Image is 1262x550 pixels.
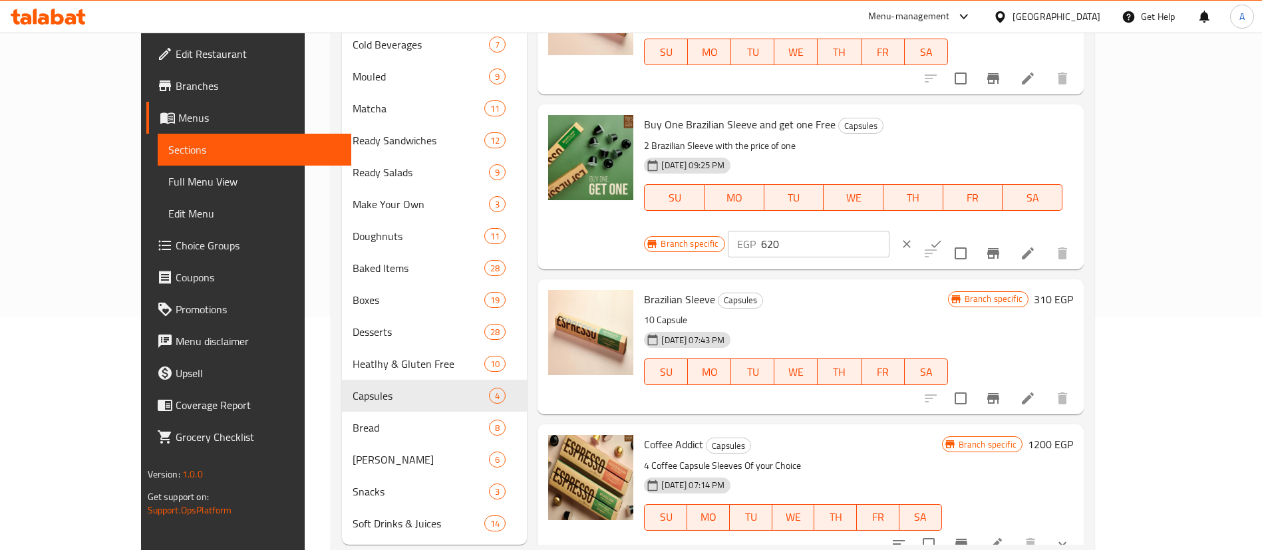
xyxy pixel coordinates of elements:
[146,70,352,102] a: Branches
[1003,184,1062,211] button: SA
[824,184,883,211] button: WE
[737,236,756,252] p: EGP
[353,69,490,84] div: Mouled
[977,63,1009,94] button: Branch-specific-item
[899,504,942,531] button: SA
[650,188,699,207] span: SU
[342,124,528,156] div: Ready Sandwiches12
[490,422,505,434] span: 8
[342,92,528,124] div: Matcha11
[342,220,528,252] div: Doughnuts11
[947,65,975,92] span: Select to update
[947,239,975,267] span: Select to update
[644,138,1062,154] p: 2 Brazilian Sleeve with the price of one
[644,504,687,531] button: SU
[146,38,352,70] a: Edit Restaurant
[353,515,485,531] span: Soft Drinks & Juices
[644,289,715,309] span: Brazilian Sleeve
[484,292,506,308] div: items
[342,412,528,444] div: Bread8
[644,358,688,385] button: SU
[731,358,774,385] button: TU
[158,166,352,198] a: Full Menu View
[353,483,490,499] div: Snacks
[693,362,726,382] span: MO
[146,389,352,421] a: Coverage Report
[693,507,724,527] span: MO
[490,39,505,51] span: 7
[650,507,682,527] span: SU
[490,198,505,211] span: 3
[730,504,772,531] button: TU
[862,507,894,527] span: FR
[342,316,528,348] div: Desserts28
[176,269,341,285] span: Coupons
[176,301,341,317] span: Promotions
[883,184,943,211] button: TH
[146,421,352,453] a: Grocery Checklist
[353,260,485,276] div: Baked Items
[656,334,730,346] span: [DATE] 07:43 PM
[168,142,341,158] span: Sections
[736,362,769,382] span: TU
[353,164,490,180] div: Ready Salads
[342,29,528,61] div: Cold Beverages7
[353,356,485,372] span: Heatlhy & Gluten Free
[710,188,759,207] span: MO
[342,444,528,476] div: [PERSON_NAME]6
[705,184,764,211] button: MO
[774,358,818,385] button: WE
[548,435,633,520] img: Coffee Addict
[342,476,528,507] div: Snacks3
[178,110,341,126] span: Menus
[146,102,352,134] a: Menus
[1034,290,1073,309] h6: 310 EGP
[490,166,505,179] span: 9
[644,184,705,211] button: SU
[655,237,724,250] span: Branch specific
[644,458,941,474] p: 4 Coffee Capsule Sleeves Of your Choice
[353,196,490,212] span: Make Your Own
[839,118,883,134] span: Capsules
[780,362,812,382] span: WE
[977,382,1009,414] button: Branch-specific-item
[176,237,341,253] span: Choice Groups
[353,324,485,340] span: Desserts
[707,438,750,454] span: Capsules
[650,362,683,382] span: SU
[1020,390,1036,406] a: Edit menu item
[1046,63,1078,94] button: delete
[889,188,938,207] span: TH
[862,358,905,385] button: FR
[342,507,528,539] div: Soft Drinks & Juices14
[947,384,975,412] span: Select to update
[168,206,341,221] span: Edit Menu
[353,228,485,244] span: Doughnuts
[353,420,490,436] span: Bread
[1008,188,1057,207] span: SA
[718,293,762,308] span: Capsules
[731,39,774,65] button: TU
[353,100,485,116] span: Matcha
[693,43,726,62] span: MO
[977,237,1009,269] button: Branch-specific-item
[868,9,950,25] div: Menu-management
[353,37,490,53] span: Cold Beverages
[838,118,883,134] div: Capsules
[353,388,490,404] div: Capsules
[148,466,180,483] span: Version:
[943,184,1003,211] button: FR
[814,504,857,531] button: TH
[353,292,485,308] span: Boxes
[146,357,352,389] a: Upsell
[818,358,861,385] button: TH
[656,159,730,172] span: [DATE] 09:25 PM
[146,229,352,261] a: Choice Groups
[168,174,341,190] span: Full Menu View
[644,114,836,134] span: Buy One Brazilian Sleeve and get one Free
[650,43,683,62] span: SU
[905,39,948,65] button: SA
[823,43,856,62] span: TH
